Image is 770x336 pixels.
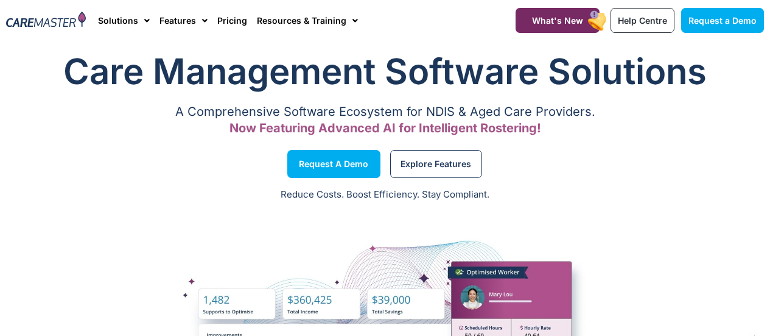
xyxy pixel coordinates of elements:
[516,8,600,33] a: What's New
[287,150,380,178] a: Request a Demo
[401,161,471,167] span: Explore Features
[681,8,764,33] a: Request a Demo
[7,188,763,202] p: Reduce Costs. Boost Efficiency. Stay Compliant.
[611,8,674,33] a: Help Centre
[229,121,541,135] span: Now Featuring Advanced AI for Intelligent Rostering!
[6,108,764,116] p: A Comprehensive Software Ecosystem for NDIS & Aged Care Providers.
[390,150,482,178] a: Explore Features
[532,15,583,26] span: What's New
[6,12,86,29] img: CareMaster Logo
[618,15,667,26] span: Help Centre
[299,161,368,167] span: Request a Demo
[688,15,757,26] span: Request a Demo
[6,47,764,96] h1: Care Management Software Solutions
